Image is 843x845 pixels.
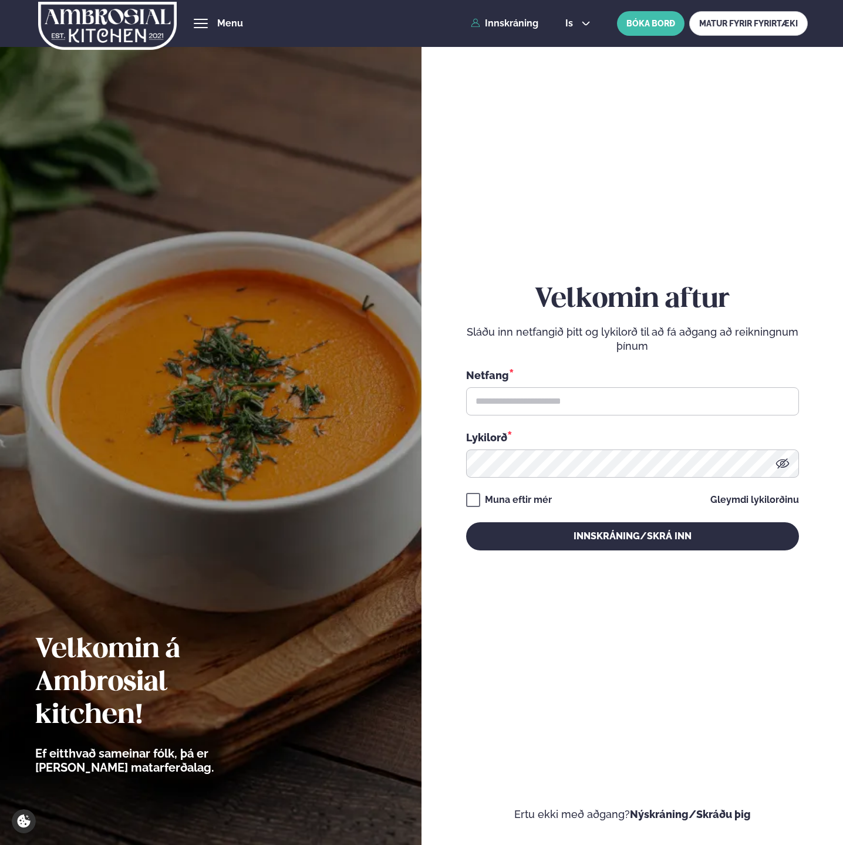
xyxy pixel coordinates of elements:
p: Ertu ekki með aðgang? [457,807,808,822]
p: Sláðu inn netfangið þitt og lykilorð til að fá aðgang að reikningnum þínum [466,325,799,353]
h2: Velkomin á Ambrosial kitchen! [35,634,279,732]
h2: Velkomin aftur [466,283,799,316]
button: hamburger [194,16,208,31]
img: logo [38,2,177,50]
button: BÓKA BORÐ [617,11,684,36]
a: Gleymdi lykilorðinu [710,495,799,505]
a: Innskráning [471,18,538,29]
a: Cookie settings [12,809,36,833]
a: Nýskráning/Skráðu þig [630,808,751,820]
a: MATUR FYRIR FYRIRTÆKI [689,11,808,36]
button: Innskráning/Skrá inn [466,522,799,550]
p: Ef eitthvað sameinar fólk, þá er [PERSON_NAME] matarferðalag. [35,746,279,775]
span: is [565,19,576,28]
div: Netfang [466,367,799,383]
button: is [556,19,600,28]
div: Lykilorð [466,430,799,445]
